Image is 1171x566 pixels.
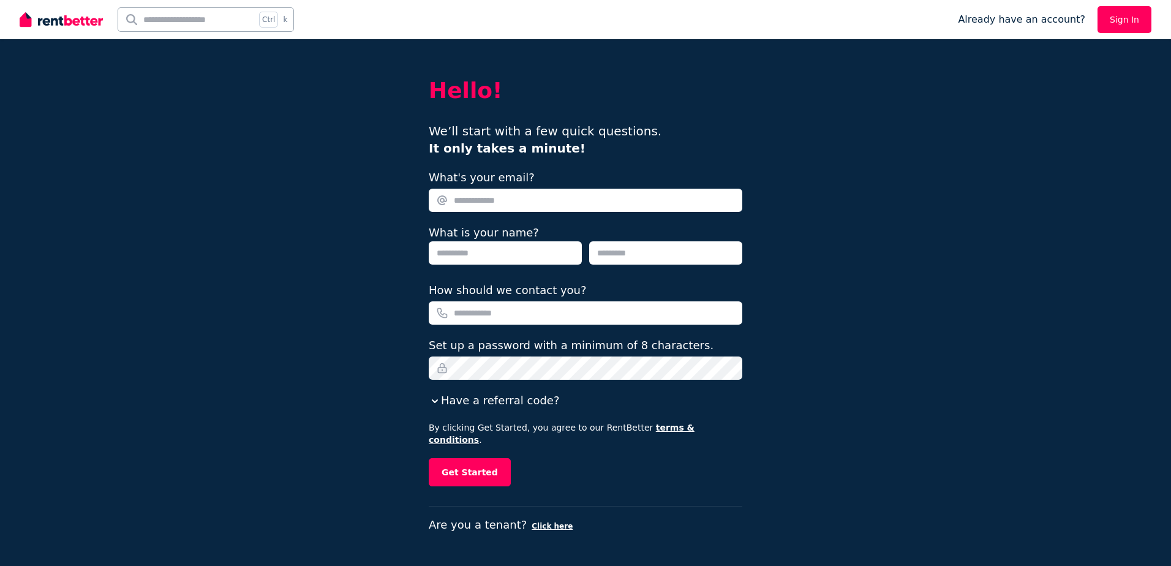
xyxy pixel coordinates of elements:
p: By clicking Get Started, you agree to our RentBetter . [429,421,742,446]
label: How should we contact you? [429,282,587,299]
img: RentBetter [20,10,103,29]
span: Ctrl [259,12,278,28]
label: What's your email? [429,169,535,186]
span: We’ll start with a few quick questions. [429,124,661,156]
span: Already have an account? [958,12,1085,27]
button: Have a referral code? [429,392,559,409]
span: k [283,15,287,25]
label: Set up a password with a minimum of 8 characters. [429,337,714,354]
p: Are you a tenant? [429,516,742,534]
label: What is your name? [429,226,539,239]
h2: Hello! [429,78,742,103]
a: Sign In [1098,6,1151,33]
b: It only takes a minute! [429,141,585,156]
button: Get Started [429,458,511,486]
button: Click here [532,521,573,531]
